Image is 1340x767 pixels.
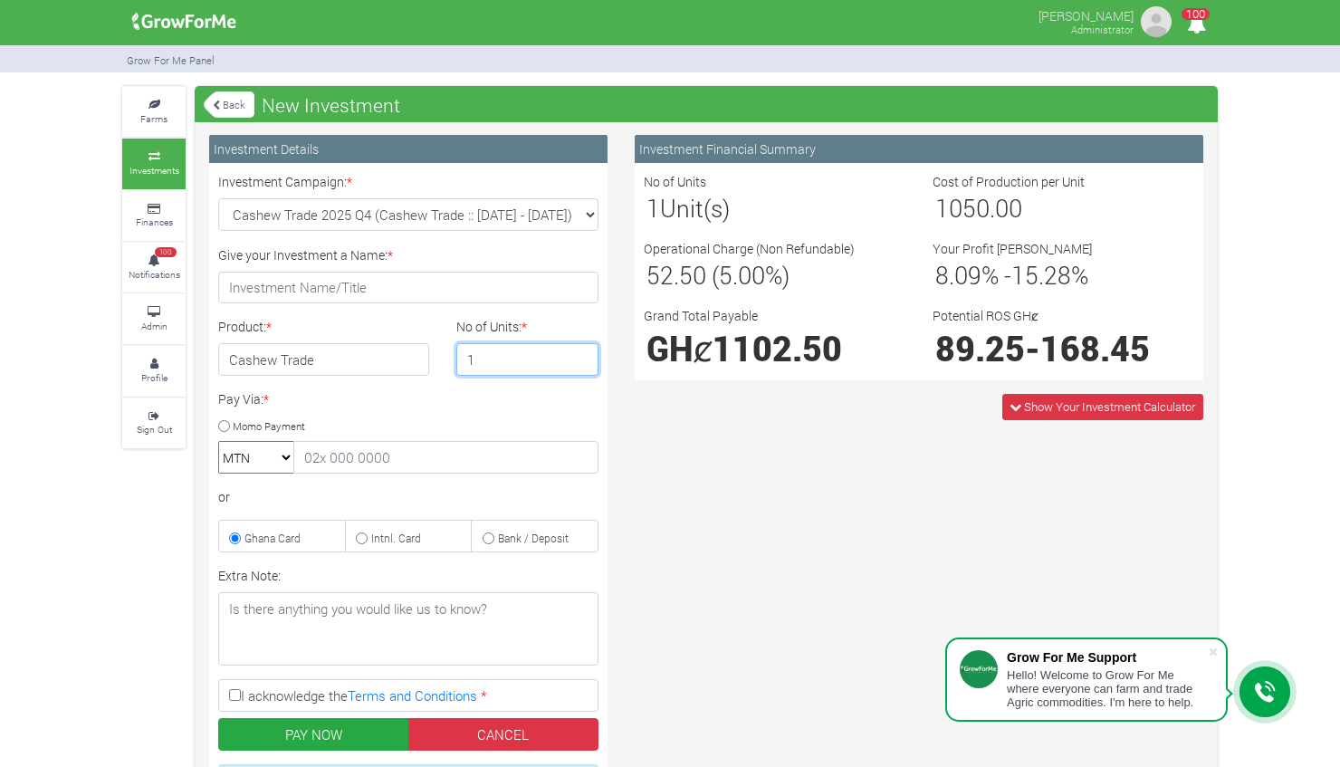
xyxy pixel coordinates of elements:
label: I acknowledge the [218,679,598,712]
small: Bank / Deposit [498,531,569,545]
label: Investment Campaign: [218,172,352,191]
a: 100 Notifications [122,243,186,292]
label: Cost of Production per Unit [933,172,1085,191]
small: Grow For Me Panel [127,53,215,67]
label: Give your Investment a Name: [218,245,393,264]
label: Potential ROS GHȼ [933,306,1038,325]
label: Pay Via: [218,389,269,408]
input: 02x 000 0000 [293,441,598,474]
small: Sign Out [137,423,172,436]
span: 89.25 [935,326,1025,370]
a: Finances [122,191,186,241]
input: Bank / Deposit [483,532,494,544]
small: Intnl. Card [371,531,421,545]
small: Investments [129,164,179,177]
label: Grand Total Payable [644,306,758,325]
span: 100 [1182,8,1210,20]
small: Finances [136,216,173,228]
input: Intnl. Card [356,532,368,544]
img: growforme image [1138,4,1174,40]
img: growforme image [126,4,243,40]
small: Ghana Card [244,531,301,545]
span: New Investment [257,87,405,123]
input: Ghana Card [229,532,241,544]
i: Notifications [1179,4,1214,44]
div: Investment Details [209,135,608,163]
a: Back [204,90,254,120]
div: Investment Financial Summary [635,135,1203,163]
h3: Unit(s) [646,194,903,223]
a: Sign Out [122,398,186,448]
span: 15.28 [1011,259,1071,291]
p: [PERSON_NAME] [1038,4,1134,25]
label: Extra Note: [218,566,281,585]
span: 52.50 (5.00%) [646,259,790,291]
div: Grow For Me Support [1007,650,1208,665]
a: CANCEL [408,718,599,751]
small: Momo Payment [233,418,305,432]
span: 8.09 [935,259,981,291]
input: Momo Payment [218,420,230,432]
span: 1050.00 [935,192,1022,224]
label: No of Units [644,172,706,191]
label: Your Profit [PERSON_NAME] [933,239,1092,258]
input: I acknowledge theTerms and Conditions * [229,689,241,701]
label: Operational Charge (Non Refundable) [644,239,855,258]
h1: - [935,328,1192,369]
h1: GHȼ [646,328,903,369]
small: Admin [141,320,167,332]
a: Investments [122,139,186,188]
span: 168.45 [1040,326,1150,370]
small: Administrator [1071,23,1134,36]
a: Farms [122,87,186,137]
div: or [218,487,598,506]
button: PAY NOW [218,718,409,751]
a: 100 [1179,17,1214,34]
small: Notifications [129,268,180,281]
label: No of Units: [456,317,527,336]
a: Terms and Conditions [348,686,477,705]
span: 100 [155,247,177,258]
span: 1102.50 [713,326,842,370]
a: Admin [122,294,186,344]
span: Show Your Investment Calculator [1024,398,1195,415]
a: Profile [122,346,186,396]
span: 1 [646,192,660,224]
div: Hello! Welcome to Grow For Me where everyone can farm and trade Agric commodities. I'm here to help. [1007,668,1208,709]
label: Product: [218,317,272,336]
h3: % - % [935,261,1192,290]
h4: Cashew Trade [218,343,429,376]
small: Profile [141,371,167,384]
input: Investment Name/Title [218,272,598,304]
small: Farms [140,112,167,125]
